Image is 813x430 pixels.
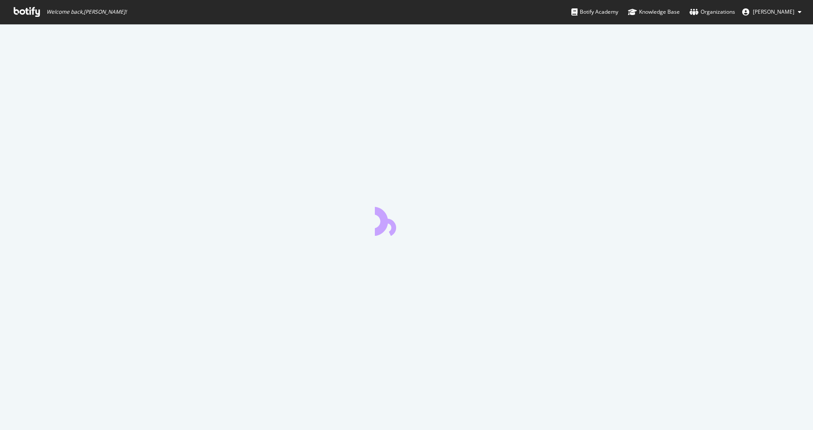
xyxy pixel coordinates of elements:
[571,8,618,16] div: Botify Academy
[628,8,680,16] div: Knowledge Base
[46,8,127,15] span: Welcome back, [PERSON_NAME] !
[375,204,439,236] div: animation
[690,8,735,16] div: Organizations
[753,8,794,15] span: Marilena Pixner
[735,5,809,19] button: [PERSON_NAME]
